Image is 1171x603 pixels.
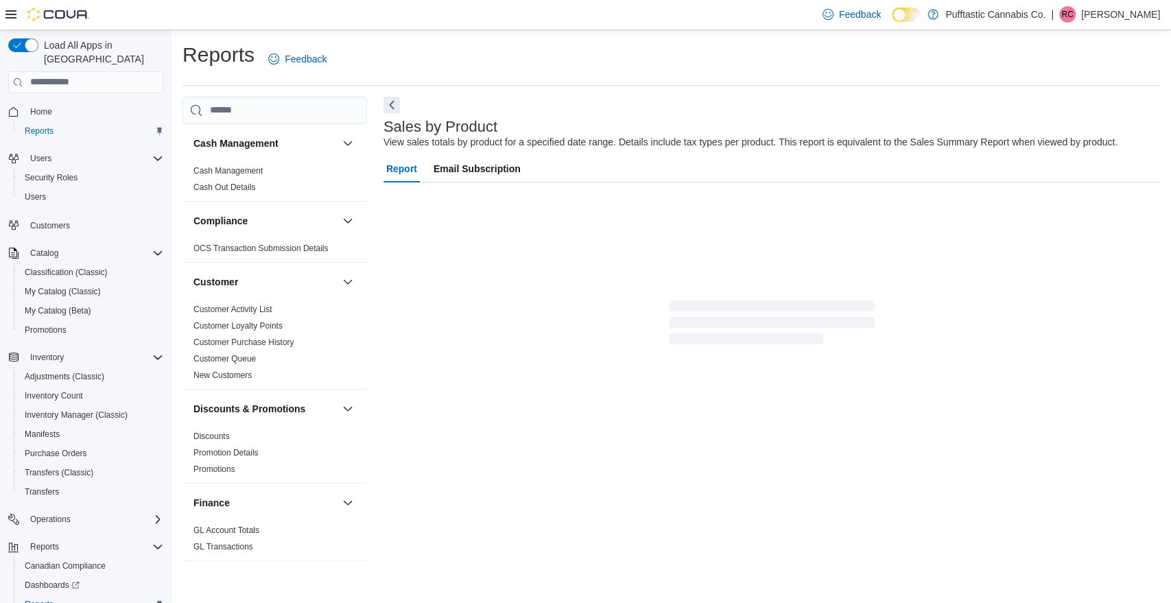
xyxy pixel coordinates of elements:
[14,320,169,340] button: Promotions
[434,155,521,182] span: Email Subscription
[30,541,59,552] span: Reports
[19,464,163,481] span: Transfers (Classic)
[19,577,163,593] span: Dashboards
[14,386,169,405] button: Inventory Count
[383,97,400,113] button: Next
[340,572,356,589] button: Inventory
[25,371,104,382] span: Adjustments (Classic)
[27,8,89,21] img: Cova
[19,264,163,281] span: Classification (Classic)
[193,447,259,458] span: Promotion Details
[25,429,60,440] span: Manifests
[19,407,133,423] a: Inventory Manager (Classic)
[14,444,169,463] button: Purchase Orders
[25,217,75,234] a: Customers
[19,303,163,319] span: My Catalog (Beta)
[182,301,367,389] div: Customer
[19,464,99,481] a: Transfers (Classic)
[3,348,169,367] button: Inventory
[340,401,356,417] button: Discounts & Promotions
[25,390,83,401] span: Inventory Count
[19,558,163,574] span: Canadian Compliance
[193,431,230,441] a: Discounts
[25,150,163,167] span: Users
[340,495,356,511] button: Finance
[19,303,97,319] a: My Catalog (Beta)
[193,370,252,380] a: New Customers
[19,445,93,462] a: Purchase Orders
[19,368,163,385] span: Adjustments (Classic)
[25,286,101,297] span: My Catalog (Classic)
[193,137,337,150] button: Cash Management
[193,574,237,587] h3: Inventory
[263,45,332,73] a: Feedback
[19,368,110,385] a: Adjustments (Classic)
[193,525,259,535] a: GL Account Totals
[193,165,263,176] span: Cash Management
[30,106,52,117] span: Home
[193,431,230,442] span: Discounts
[193,244,329,253] a: OCS Transaction Submission Details
[945,6,1045,23] p: Pufftastic Cannabis Co.
[193,214,248,228] h3: Compliance
[25,191,46,202] span: Users
[193,464,235,475] span: Promotions
[340,135,356,152] button: Cash Management
[14,168,169,187] button: Security Roles
[30,514,71,525] span: Operations
[193,541,253,552] span: GL Transactions
[14,282,169,301] button: My Catalog (Classic)
[19,123,163,139] span: Reports
[19,264,113,281] a: Classification (Classic)
[193,137,279,150] h3: Cash Management
[182,522,367,560] div: Finance
[193,182,256,192] a: Cash Out Details
[25,104,58,120] a: Home
[25,126,54,137] span: Reports
[30,352,64,363] span: Inventory
[193,496,230,510] h3: Finance
[19,283,106,300] a: My Catalog (Classic)
[14,187,169,206] button: Users
[193,166,263,176] a: Cash Management
[25,349,69,366] button: Inventory
[19,322,163,338] span: Promotions
[25,150,57,167] button: Users
[25,103,163,120] span: Home
[14,367,169,386] button: Adjustments (Classic)
[193,338,294,347] a: Customer Purchase History
[383,119,497,135] h3: Sales by Product
[25,245,64,261] button: Catalog
[14,121,169,141] button: Reports
[25,486,59,497] span: Transfers
[19,169,163,186] span: Security Roles
[3,244,169,263] button: Catalog
[19,484,64,500] a: Transfers
[19,445,163,462] span: Purchase Orders
[285,52,327,66] span: Feedback
[193,496,337,510] button: Finance
[182,41,255,69] h1: Reports
[3,215,169,235] button: Customers
[1081,6,1160,23] p: [PERSON_NAME]
[19,189,163,205] span: Users
[193,464,235,474] a: Promotions
[19,558,111,574] a: Canadian Compliance
[19,426,163,442] span: Manifests
[892,8,921,22] input: Dark Mode
[193,354,256,364] a: Customer Queue
[25,324,67,335] span: Promotions
[14,301,169,320] button: My Catalog (Beta)
[193,574,337,587] button: Inventory
[193,448,259,458] a: Promotion Details
[193,402,305,416] h3: Discounts & Promotions
[25,216,163,233] span: Customers
[25,467,93,478] span: Transfers (Classic)
[193,542,253,552] a: GL Transactions
[182,240,367,262] div: Compliance
[193,275,337,289] button: Customer
[14,576,169,595] a: Dashboards
[19,388,163,404] span: Inventory Count
[1061,6,1073,23] span: RC
[1059,6,1076,23] div: Ravi Chauhan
